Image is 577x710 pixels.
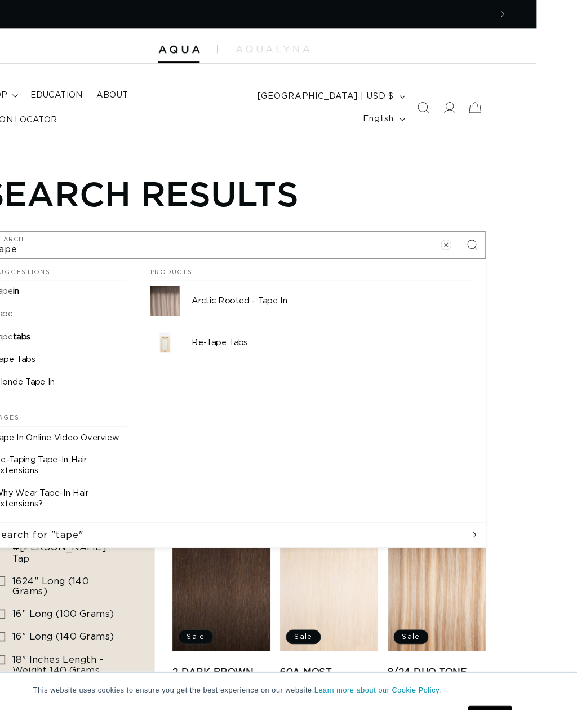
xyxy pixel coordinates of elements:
span: Salon Locator [10,109,82,120]
a: 2 Dark Brown Ultra Narrow Clip Ins [192,634,285,674]
a: About [112,79,156,103]
a: Tape Tabs [10,332,159,354]
a: 8/24 Duo Tone Ultra Narrow Clip Ins [397,634,490,674]
a: tape [10,289,159,310]
img: Aqua Hair Extensions [178,43,218,51]
button: Clear search term [440,221,465,246]
a: Why Wear Tape-In Hair Extensions? [10,460,159,491]
summary: shop [3,79,49,103]
span: 16” Long (100 grams) [39,581,136,590]
span: English [373,108,402,120]
button: [GEOGRAPHIC_DATA] | USD $ [265,81,418,103]
img: aqualyna.com [252,43,322,50]
a: Salon Locator [3,103,88,126]
h2: Pages [21,386,148,407]
img: Arctic Rooted - Tape In [170,273,198,301]
div: Accessibility Menu [7,678,32,703]
mark: tape [21,317,39,325]
a: Arctic Rooted - Tape In [159,267,490,307]
div: Widget de chat [521,656,577,710]
p: This website uses cookies to ensure you get the best experience on our website. [59,652,518,663]
a: tape in [10,267,159,289]
mark: tape [21,274,39,282]
button: Next announcement [494,3,519,24]
a: Blonde Tape In [10,354,159,375]
a: Re-Tape Tabs [159,307,490,346]
p: Arctic Rooted - Tape In [210,282,478,292]
button: English [366,103,418,124]
p: Tape Tabs [21,338,61,348]
input: Search [11,221,489,246]
p: tape in [21,273,46,283]
span: shop [10,86,34,96]
mark: tape [21,296,39,303]
a: 60A Most Platinum Ash Ultra Narrow Clip Ins [294,634,388,688]
a: Learn more about our Cookie Policy. [327,654,448,662]
h2: Products [170,248,478,268]
p: Tape In Online Video Overview [21,412,141,422]
a: Re-Taping Tape-In Hair Extensions [10,428,159,460]
a: Tape In Online Video Overview [10,407,159,428]
span: Search for "tape" [21,504,106,516]
span: 1624” Long (140 grams) [39,549,112,568]
p: tape [21,294,39,305]
iframe: Chat Widget [521,656,577,710]
span: 16” Long (140 grams) [39,602,136,611]
span: [GEOGRAPHIC_DATA] | USD $ [272,86,403,98]
span: 18" Inches length - Weight 140 grams [39,624,125,643]
span: Education [56,86,105,96]
span: tabs [39,317,56,325]
h1: Search results [10,165,490,204]
p: tape tabs [21,316,56,327]
p: Why Wear Tape-In Hair Extensions? [21,465,148,486]
img: Re-Tape Tabs [170,312,198,341]
span: in [39,274,46,282]
a: Education [49,79,112,103]
a: tape tabs [10,311,159,332]
p: Re-Taping Tape-In Hair Extensions [21,434,148,454]
span: About [119,86,149,96]
span: 14" Long Sample Color #[PERSON_NAME] Tap [39,507,143,536]
p: Blonde Tape In [21,359,79,369]
a: Accept [473,673,515,695]
button: Search [465,221,490,246]
h2: Suggestions [21,248,148,268]
summary: Search [418,90,443,115]
p: Re-Tape Tabs [210,321,478,332]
